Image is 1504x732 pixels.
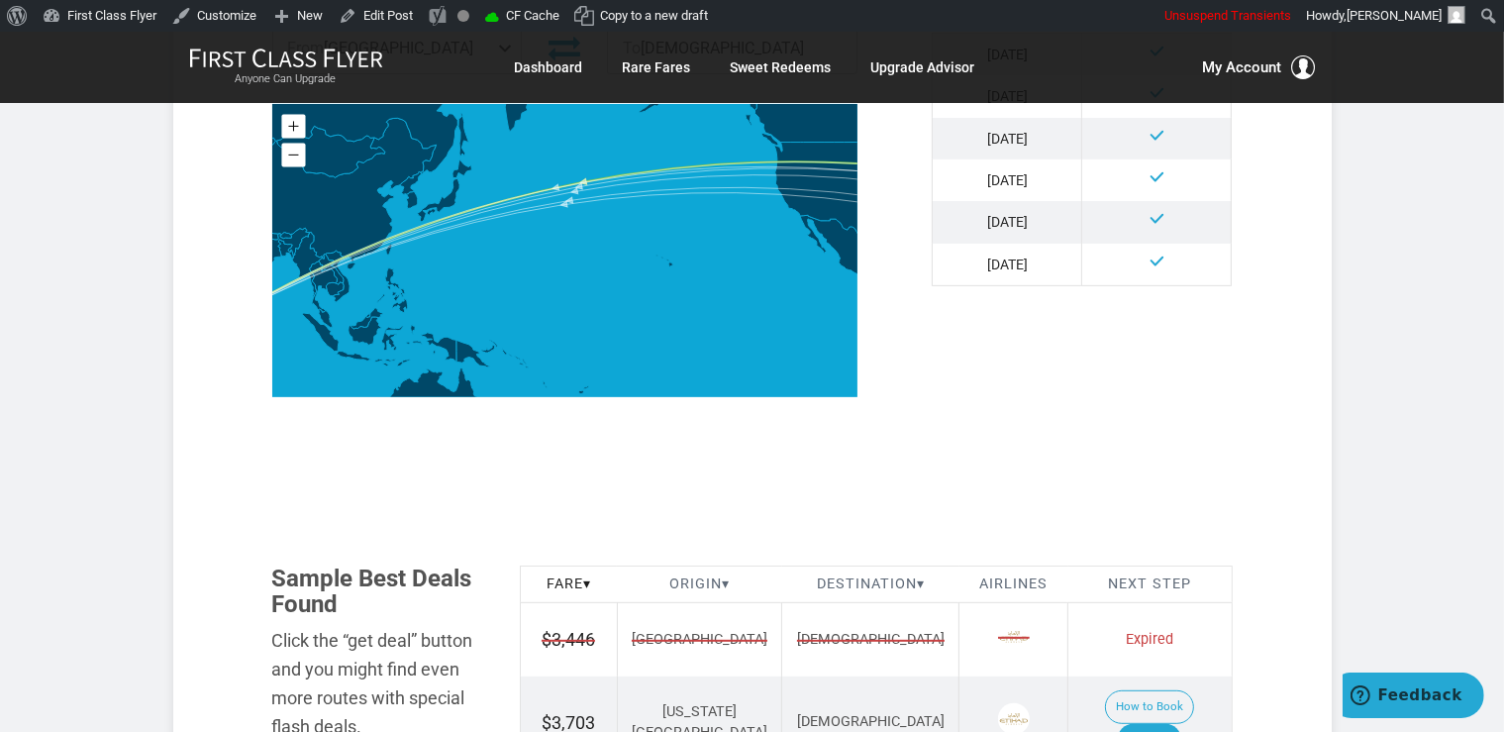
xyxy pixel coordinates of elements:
td: [DATE] [933,118,1082,159]
path: Myanmar [292,233,322,298]
th: Airlines [959,566,1068,603]
a: First Class FlyerAnyone Can Upgrade [189,48,383,87]
path: Thailand [310,261,338,312]
th: Origin [617,566,782,603]
span: Expired [1126,631,1173,648]
span: $3,446 [542,627,595,653]
path: Mongolia [277,126,385,177]
path: Cambodia [326,282,344,296]
span: ▾ [583,575,591,592]
path: Taiwan [386,244,392,256]
h3: Sample Best Deals Found [272,566,490,618]
path: North Korea [400,171,422,195]
path: Mexico [800,215,902,282]
path: Papua New Guinea [456,340,507,367]
span: [PERSON_NAME] [1347,8,1442,23]
path: Nepal [251,224,279,240]
span: My Account [1203,55,1282,79]
span: Unsuspend Transients [1164,8,1291,23]
button: How to Book [1105,690,1194,724]
span: [GEOGRAPHIC_DATA] [632,630,767,651]
path: Fiji [579,386,589,394]
path: China [230,118,437,269]
span: ▾ [722,575,730,592]
img: First Class Flyer [189,48,383,68]
iframe: Opens a widget where you can find more information [1343,673,1484,722]
span: Etihad [998,621,1030,653]
th: Next Step [1068,566,1232,603]
a: Dashboard [515,50,583,85]
path: Indonesia [302,313,456,366]
td: [DATE] [933,159,1082,201]
th: Destination [782,566,959,603]
button: My Account [1203,55,1316,79]
small: Anyone Can Upgrade [189,72,383,86]
path: Bhutan [280,233,291,239]
td: [DATE] [933,244,1082,286]
path: South Korea [406,191,417,209]
a: Upgrade Advisor [871,50,975,85]
td: [DATE] [933,201,1082,243]
span: [DEMOGRAPHIC_DATA] [797,713,945,730]
a: Sweet Redeems [731,50,832,85]
path: Solomon Islands [509,354,529,367]
th: Fare [520,566,617,603]
span: [DEMOGRAPHIC_DATA] [797,630,945,651]
path: Vanuatu [544,381,548,388]
path: Timor-Leste [403,360,411,364]
path: Brunei [366,313,370,318]
span: ▾ [917,575,925,592]
a: Rare Fares [623,50,691,85]
path: Bangladesh [278,240,294,261]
